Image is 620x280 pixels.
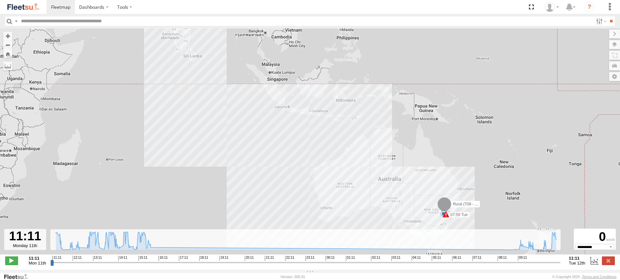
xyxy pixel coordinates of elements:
a: Terms and Conditions [582,275,616,279]
span: 08:11 [498,256,507,261]
label: Search Query [14,16,19,26]
div: © Copyright 2025 - [552,275,616,279]
span: Mon 11th Aug 2025 [29,261,46,265]
img: fleetsu-logo-horizontal.svg [6,3,40,11]
span: 00:11 [325,256,335,261]
span: 19:11 [219,256,228,261]
span: 23:11 [305,256,315,261]
span: 06:11 [452,256,461,261]
strong: 11:11 [569,256,585,261]
button: Zoom Home [3,49,12,58]
label: Search Filter Options [594,16,607,26]
label: Close [602,256,615,265]
label: Play/Stop [5,256,18,265]
span: 18:11 [199,256,208,261]
span: 07:11 [472,256,481,261]
a: Visit our Website [4,274,33,280]
i: ? [584,2,594,12]
span: 17:11 [179,256,188,261]
button: Zoom in [3,32,12,40]
span: 05:11 [432,256,441,261]
span: 09:11 [518,256,527,261]
span: 04:11 [412,256,421,261]
span: 13:11 [93,256,102,261]
span: 03:11 [391,256,400,261]
strong: 11:11 [29,256,46,261]
div: 0 [575,230,615,244]
span: 02:11 [371,256,380,261]
span: 22:11 [285,256,294,261]
span: 14:11 [118,256,127,261]
span: 11:11 [52,256,61,261]
span: 21:11 [265,256,274,261]
div: Ken Manners [542,2,561,12]
span: Tue 12th Aug 2025 [569,261,585,265]
span: 20:11 [245,256,254,261]
span: 01:11 [346,256,355,261]
label: Measure [3,61,12,70]
div: 25 [440,211,447,217]
span: 15:11 [139,256,148,261]
button: Zoom out [3,40,12,49]
span: 12:11 [73,256,82,261]
span: 16:11 [159,256,168,261]
label: 07:59 Tue [446,212,470,218]
div: Version: 305.01 [281,275,305,279]
label: Map Settings [609,72,620,81]
span: Rural (T08 - [PERSON_NAME]) [453,202,508,206]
